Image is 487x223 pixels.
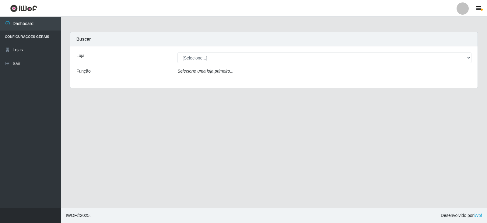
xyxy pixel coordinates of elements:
[76,52,84,59] label: Loja
[66,213,77,218] span: IWOF
[474,213,482,218] a: iWof
[441,212,482,219] span: Desenvolvido por
[10,5,37,12] img: CoreUI Logo
[76,37,91,41] strong: Buscar
[66,212,91,219] span: © 2025 .
[76,68,91,74] label: Função
[177,69,233,74] i: Selecione uma loja primeiro...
